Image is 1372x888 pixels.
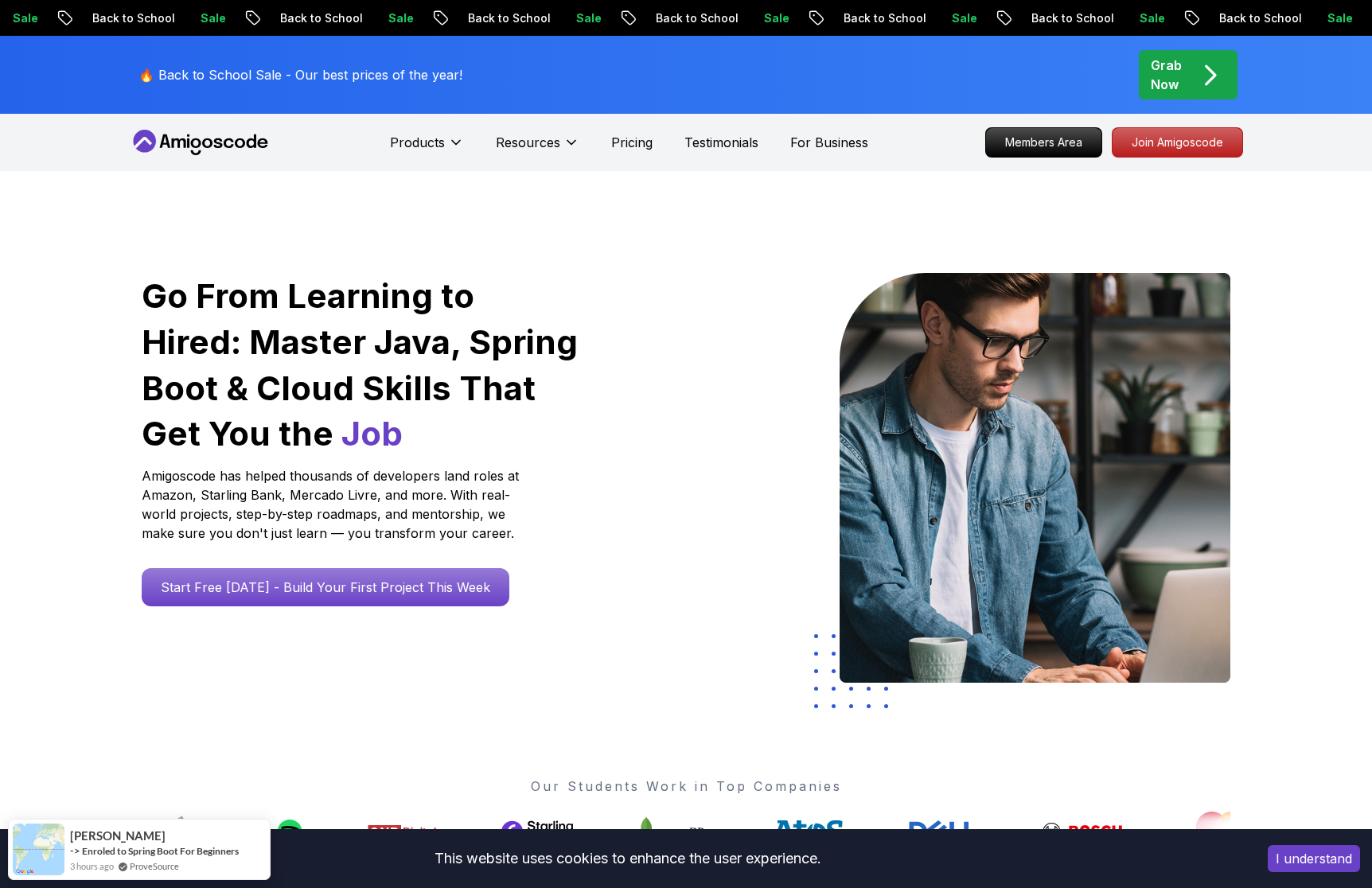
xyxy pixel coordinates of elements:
[390,133,464,165] button: Products
[635,10,743,26] p: Back to School
[611,133,653,152] a: Pricing
[142,568,509,606] a: Start Free [DATE] - Build Your First Project This Week
[790,133,868,152] a: For Business
[138,65,462,84] p: 🔥 Back to School Sale - Our best prices of the year!
[1011,10,1119,26] p: Back to School
[142,273,580,457] h1: Go From Learning to Hired: Master Java, Spring Boot & Cloud Skills That Get You the
[341,413,403,454] span: Job
[447,10,555,26] p: Back to School
[142,777,1230,796] p: Our Students Work in Top Companies
[1199,10,1307,26] p: Back to School
[1307,10,1358,26] p: Sale
[70,829,166,843] span: [PERSON_NAME]
[496,133,560,152] p: Resources
[130,861,179,871] a: ProveSource
[931,10,982,26] p: Sale
[13,824,64,875] img: provesource social proof notification image
[368,10,419,26] p: Sale
[1268,845,1360,872] button: Accept cookies
[259,10,368,26] p: Back to School
[390,133,445,152] p: Products
[555,10,606,26] p: Sale
[70,844,80,857] span: ->
[180,10,231,26] p: Sale
[72,10,180,26] p: Back to School
[142,466,524,543] p: Amigoscode has helped thousands of developers land roles at Amazon, Starling Bank, Mercado Livre,...
[986,128,1101,157] p: Members Area
[1119,10,1170,26] p: Sale
[496,133,579,165] button: Resources
[985,127,1102,158] a: Members Area
[840,273,1230,683] img: hero
[82,844,239,858] a: Enroled to Spring Boot For Beginners
[12,841,1244,876] div: This website uses cookies to enhance the user experience.
[823,10,931,26] p: Back to School
[70,859,114,873] span: 3 hours ago
[1113,128,1242,157] p: Join Amigoscode
[743,10,794,26] p: Sale
[684,133,758,152] a: Testimonials
[1151,56,1182,94] p: Grab Now
[1112,127,1243,158] a: Join Amigoscode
